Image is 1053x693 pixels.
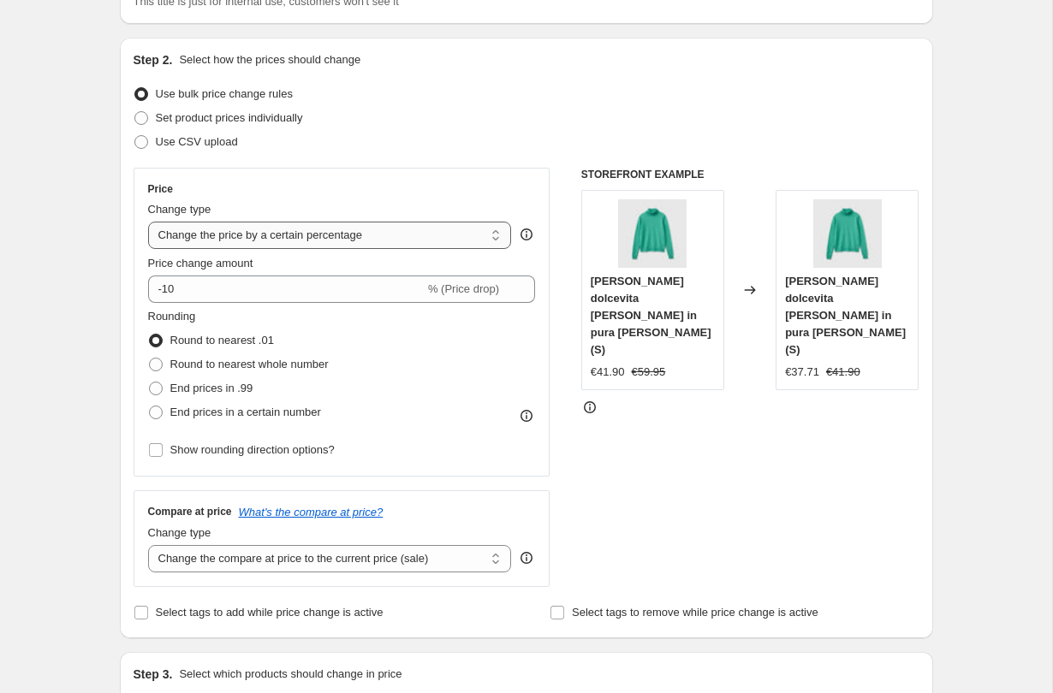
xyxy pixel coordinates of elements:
[156,135,238,148] span: Use CSV upload
[518,549,535,566] div: help
[581,168,919,181] h6: STOREFRONT EXAMPLE
[148,505,232,518] h3: Compare at price
[785,364,819,381] div: €37.71
[591,364,625,381] div: €41.90
[572,606,818,619] span: Select tags to remove while price change is active
[170,358,329,370] span: Round to nearest whole number
[518,226,535,243] div: help
[785,275,906,356] span: [PERSON_NAME] dolcevita [PERSON_NAME] in pura [PERSON_NAME] (S)
[179,51,360,68] p: Select how the prices should change
[591,275,711,356] span: [PERSON_NAME] dolcevita [PERSON_NAME] in pura [PERSON_NAME] (S)
[148,257,253,269] span: Price change amount
[170,382,253,394] span: End prices in .99
[179,666,402,683] p: Select which products should change in price
[134,51,173,68] h2: Step 2.
[428,282,499,295] span: % (Price drop)
[148,275,425,303] input: -15
[156,111,303,124] span: Set product prices individually
[148,203,211,216] span: Change type
[170,334,274,346] span: Round to nearest .01
[632,364,666,381] strike: €59.95
[148,182,173,196] h3: Price
[156,87,293,100] span: Use bulk price change rules
[170,443,335,456] span: Show rounding direction options?
[239,506,384,518] button: What's the compare at price?
[170,406,321,418] span: End prices in a certain number
[148,310,196,323] span: Rounding
[618,199,687,268] img: 1002D2348_32N_fs_0a4bf30b-d697-4e61-a7aa-37b29e204346_80x.jpg
[826,364,860,381] strike: €41.90
[134,666,173,683] h2: Step 3.
[148,526,211,539] span: Change type
[813,199,882,268] img: 1002D2348_32N_fs_0a4bf30b-d697-4e61-a7aa-37b29e204346_80x.jpg
[156,606,384,619] span: Select tags to add while price change is active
